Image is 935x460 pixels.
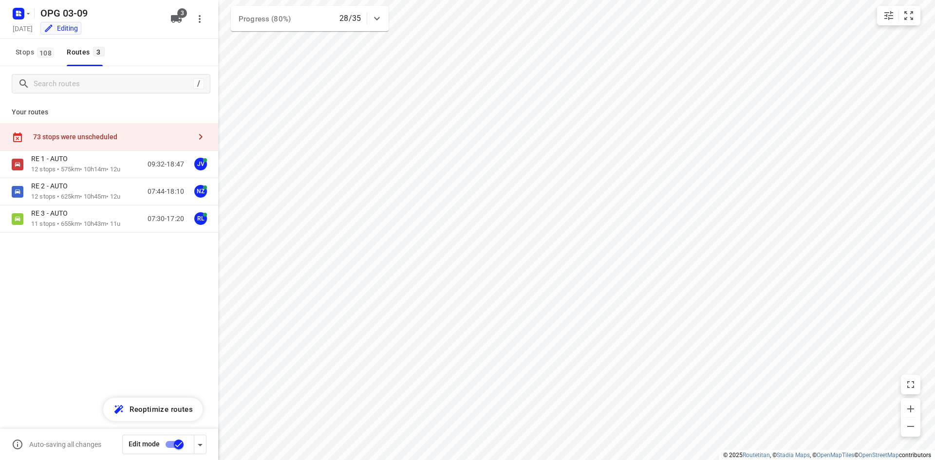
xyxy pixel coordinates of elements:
p: Your routes [12,107,206,117]
a: Routetitan [743,452,770,459]
a: OpenMapTiles [817,452,854,459]
button: 3 [167,9,186,29]
button: JV [191,154,210,174]
p: Auto-saving all changes [29,441,101,448]
h5: Rename [37,5,163,21]
button: NZ [191,182,210,201]
button: RL [191,209,210,228]
span: Progress (80%) [239,15,291,23]
p: RE 1 - AUTO [31,154,74,163]
input: Search routes [34,76,193,92]
span: Reoptimize routes [130,403,193,416]
button: Fit zoom [899,6,918,25]
p: 12 stops • 625km • 10h45m • 12u [31,192,120,202]
a: OpenStreetMap [859,452,899,459]
div: Routes [67,46,107,58]
div: RL [194,212,207,225]
p: 07:44-18:10 [148,186,184,197]
span: Stops [16,46,57,58]
div: JV [194,158,207,170]
p: 07:30-17:20 [148,214,184,224]
h5: [DATE] [9,23,37,34]
div: You are currently in edit mode. [44,23,78,33]
span: 108 [37,48,54,57]
span: 3 [177,8,187,18]
div: Progress (80%)28/35 [231,6,389,31]
p: RE 3 - AUTO [31,209,74,218]
div: 73 stops were unscheduled [33,133,191,141]
button: Map settings [879,6,898,25]
div: / [193,78,204,89]
button: Reoptimize routes [103,398,203,421]
span: Edit mode [129,440,160,448]
li: © 2025 , © , © © contributors [723,452,931,459]
div: Driver app settings [194,438,206,450]
p: 09:32-18:47 [148,159,184,169]
div: small contained button group [877,6,920,25]
p: RE 2 - AUTO [31,182,74,190]
p: 12 stops • 575km • 10h14m • 12u [31,165,120,174]
span: 3 [93,47,105,56]
p: 11 stops • 655km • 10h43m • 11u [31,220,120,229]
div: NZ [194,185,207,198]
a: Stadia Maps [777,452,810,459]
p: 28/35 [339,13,361,24]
